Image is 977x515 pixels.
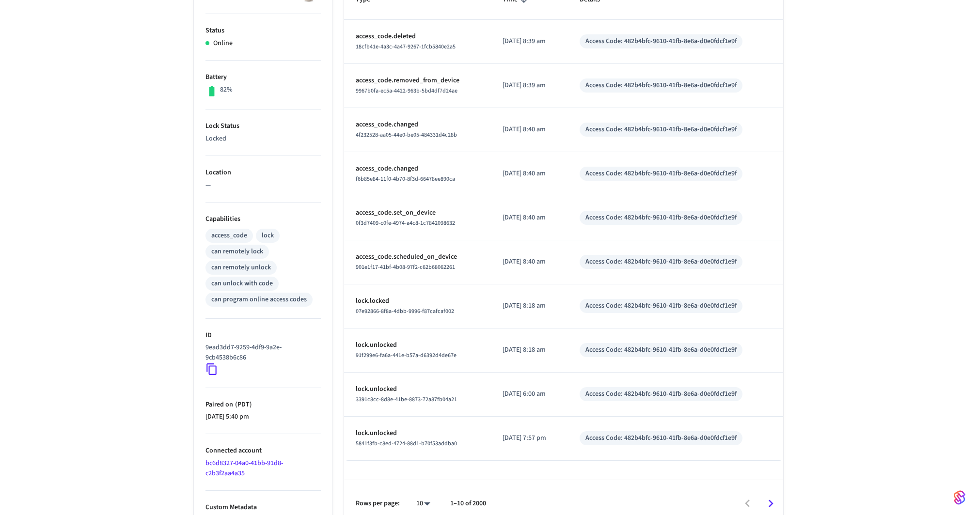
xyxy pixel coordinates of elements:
div: Access Code: 482b4bfc-9610-41fb-8e6a-d0e0fdcf1e9f [585,301,737,311]
img: SeamLogoGradient.69752ec5.svg [954,490,965,505]
p: lock.unlocked [356,384,479,394]
span: ( PDT ) [233,400,252,409]
div: Access Code: 482b4bfc-9610-41fb-8e6a-d0e0fdcf1e9f [585,433,737,443]
p: Custom Metadata [205,502,321,513]
div: Access Code: 482b4bfc-9610-41fb-8e6a-d0e0fdcf1e9f [585,169,737,179]
a: bc6d8327-04a0-41bb-91d8-c2b3f2aa4a35 [205,458,283,478]
p: [DATE] 8:18 am [503,345,556,355]
p: Online [213,38,233,48]
p: [DATE] 8:40 am [503,213,556,223]
span: 5841f3fb-c8ed-4724-88d1-b70f53addba0 [356,439,457,448]
p: access_code.changed [356,164,479,174]
span: 901e1f17-41bf-4b08-97f2-c62b68062261 [356,263,455,271]
div: Access Code: 482b4bfc-9610-41fb-8e6a-d0e0fdcf1e9f [585,213,737,223]
p: 9ead3dd7-9259-4df9-9a2e-9cb4538b6c86 [205,343,317,363]
div: Access Code: 482b4bfc-9610-41fb-8e6a-d0e0fdcf1e9f [585,125,737,135]
span: 4f232528-aa05-44e0-be05-484331d4c28b [356,131,457,139]
p: [DATE] 8:40 am [503,169,556,179]
div: Access Code: 482b4bfc-9610-41fb-8e6a-d0e0fdcf1e9f [585,389,737,399]
p: 1–10 of 2000 [450,499,486,509]
p: ID [205,330,321,341]
div: access_code [211,231,247,241]
p: Battery [205,72,321,82]
p: access_code.scheduled_on_device [356,252,479,262]
span: 18cfb41e-4a3c-4a47-9267-1fcb5840e2a5 [356,43,456,51]
div: lock [262,231,274,241]
div: Access Code: 482b4bfc-9610-41fb-8e6a-d0e0fdcf1e9f [585,345,737,355]
p: Lock Status [205,121,321,131]
p: [DATE] 6:00 am [503,389,556,399]
div: can program online access codes [211,295,307,305]
p: [DATE] 8:39 am [503,80,556,91]
div: can unlock with code [211,279,273,289]
div: Access Code: 482b4bfc-9610-41fb-8e6a-d0e0fdcf1e9f [585,257,737,267]
span: 0f3d7409-c0fe-4974-a4c8-1c7842098632 [356,219,455,227]
div: can remotely unlock [211,263,271,273]
p: [DATE] 5:40 pm [205,412,321,422]
div: 10 [411,497,435,511]
span: 3391c8cc-8d8e-41be-8873-72a87fb04a21 [356,395,457,404]
p: [DATE] 8:39 am [503,36,556,47]
p: access_code.removed_from_device [356,76,479,86]
p: Location [205,168,321,178]
p: Paired on [205,400,321,410]
p: Locked [205,134,321,144]
button: Go to next page [759,492,782,515]
p: Rows per page: [356,499,400,509]
p: 82% [220,85,233,95]
p: access_code.set_on_device [356,208,479,218]
p: access_code.changed [356,120,479,130]
p: [DATE] 7:57 pm [503,433,556,443]
p: Connected account [205,446,321,456]
p: access_code.deleted [356,31,479,42]
p: [DATE] 8:40 am [503,125,556,135]
p: lock.unlocked [356,428,479,438]
div: can remotely lock [211,247,263,257]
p: lock.locked [356,296,479,306]
span: 9967b0fa-ec5a-4422-963b-5bd4df7d24ae [356,87,457,95]
div: Access Code: 482b4bfc-9610-41fb-8e6a-d0e0fdcf1e9f [585,36,737,47]
p: [DATE] 8:18 am [503,301,556,311]
span: f6b85e84-11f0-4b70-8f3d-66478ee890ca [356,175,455,183]
p: [DATE] 8:40 am [503,257,556,267]
p: Capabilities [205,214,321,224]
p: Status [205,26,321,36]
span: 91f299e6-fa6a-441e-b57a-d6392d4de67e [356,351,457,359]
p: lock.unlocked [356,340,479,350]
p: — [205,180,321,190]
div: Access Code: 482b4bfc-9610-41fb-8e6a-d0e0fdcf1e9f [585,80,737,91]
span: 07e92866-8f8a-4dbb-9996-f87cafcaf002 [356,307,454,315]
